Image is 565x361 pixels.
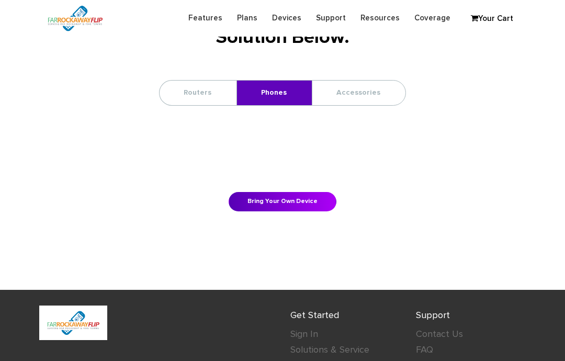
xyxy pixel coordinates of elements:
a: Sign In [290,330,318,339]
a: Routers [160,81,235,105]
a: Devices [265,8,309,28]
a: Accessories [312,81,404,105]
a: Resources [353,8,407,28]
h4: Get Started [290,311,400,321]
a: Bring Your Own Device [229,192,336,211]
a: Features [181,8,230,28]
a: Contact Us [416,330,463,339]
a: Plans [230,8,265,28]
h4: Support [416,311,526,321]
a: Your Cart [466,11,518,27]
a: Solutions & Service [290,345,369,355]
img: FiveTownsFlip [39,306,107,340]
a: FAQ [416,345,433,355]
a: Phones [237,81,311,105]
a: Support [309,8,353,28]
a: Coverage [407,8,458,28]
